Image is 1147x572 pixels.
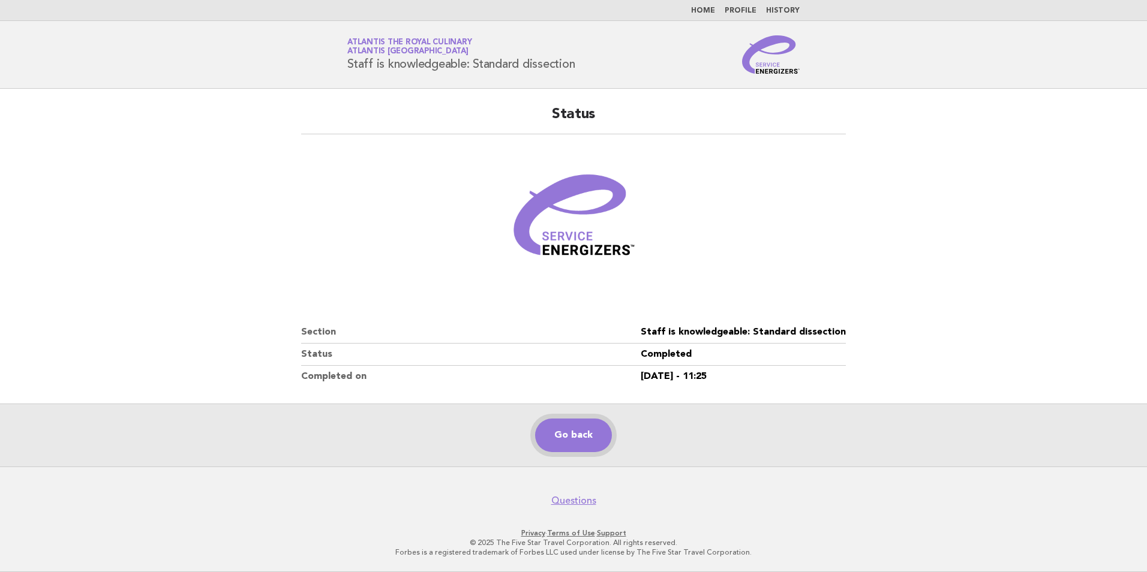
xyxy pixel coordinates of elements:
[641,366,846,387] dd: [DATE] - 11:25
[547,529,595,537] a: Terms of Use
[691,7,715,14] a: Home
[742,35,800,74] img: Service Energizers
[551,495,596,507] a: Questions
[521,529,545,537] a: Privacy
[641,344,846,366] dd: Completed
[206,528,941,538] p: · ·
[301,105,846,134] h2: Status
[535,419,612,452] a: Go back
[766,7,800,14] a: History
[347,48,469,56] span: Atlantis [GEOGRAPHIC_DATA]
[502,149,645,293] img: Verified
[206,547,941,557] p: Forbes is a registered trademark of Forbes LLC used under license by The Five Star Travel Corpora...
[347,38,472,55] a: Atlantis the Royal CulinaryAtlantis [GEOGRAPHIC_DATA]
[725,7,756,14] a: Profile
[597,529,626,537] a: Support
[206,538,941,547] p: © 2025 The Five Star Travel Corporation. All rights reserved.
[347,39,575,70] h1: Staff is knowledgeable: Standard dissection
[641,321,846,344] dd: Staff is knowledgeable: Standard dissection
[301,321,641,344] dt: Section
[301,344,641,366] dt: Status
[301,366,641,387] dt: Completed on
